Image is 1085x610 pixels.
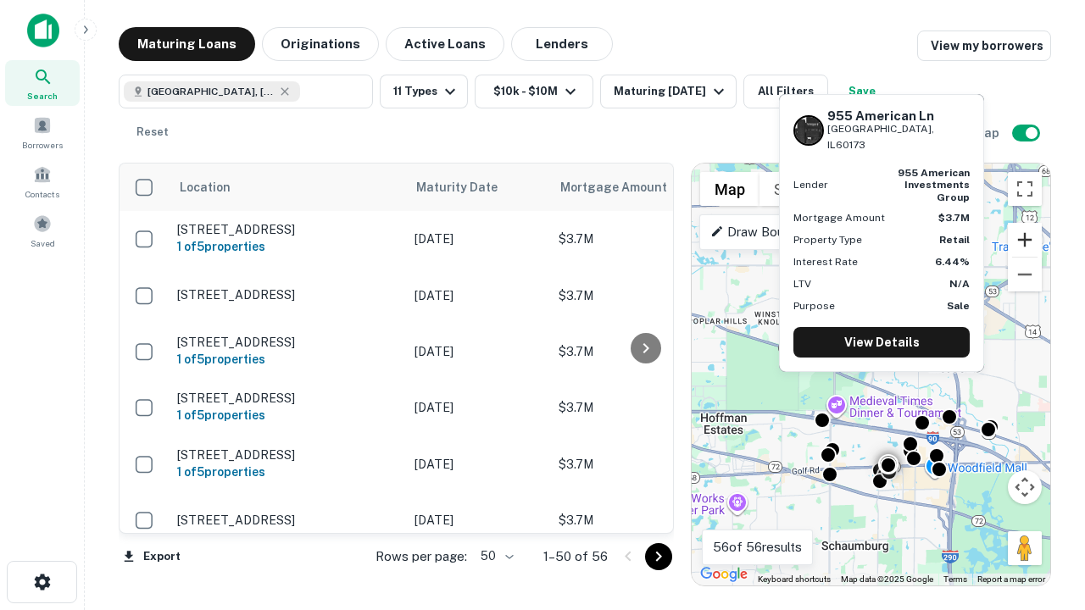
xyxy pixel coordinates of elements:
th: Location [169,164,406,211]
h6: 955 American Ln [827,108,970,124]
p: [STREET_ADDRESS] [177,447,398,463]
button: 11 Types [380,75,468,108]
p: $3.7M [559,286,728,305]
span: Map data ©2025 Google [841,574,933,584]
button: Originations [262,27,379,61]
button: Active Loans [386,27,504,61]
a: Contacts [5,158,80,204]
div: 50 [474,544,516,568]
div: Maturing [DATE] [614,81,729,102]
p: $3.7M [559,342,728,361]
a: View my borrowers [917,30,1051,61]
p: [DATE] [415,286,542,305]
a: Search [5,60,80,106]
p: [DATE] [415,342,542,361]
button: Reset [125,115,180,149]
p: [STREET_ADDRESS] [177,287,398,302]
th: Mortgage Amount [550,164,737,211]
p: [GEOGRAPHIC_DATA], IL60173 [827,121,970,153]
p: $3.7M [559,398,728,417]
p: [DATE] [415,455,542,474]
a: Report a map error [977,574,1045,584]
p: Interest Rate [793,254,858,269]
button: Show street map [700,172,759,206]
p: [STREET_ADDRESS] [177,335,398,350]
button: All Filters [743,75,828,108]
span: [GEOGRAPHIC_DATA], [GEOGRAPHIC_DATA] [147,84,275,99]
button: Map camera controls [1008,470,1042,504]
h6: 1 of 5 properties [177,237,398,256]
strong: $3.7M [938,212,970,224]
span: Mortgage Amount [560,177,689,197]
h6: 1 of 5 properties [177,406,398,424]
strong: Retail [939,234,970,246]
strong: 955 american investments group [898,167,970,203]
button: Go to next page [645,543,672,570]
button: Toggle fullscreen view [1008,172,1042,206]
span: Saved [31,236,55,250]
iframe: Chat Widget [1000,474,1085,556]
th: Maturity Date [406,164,550,211]
p: $3.7M [559,455,728,474]
strong: Sale [947,300,970,312]
a: Borrowers [5,109,80,155]
p: Lender [793,177,828,192]
p: [STREET_ADDRESS] [177,222,398,237]
button: Maturing Loans [119,27,255,61]
p: [DATE] [415,398,542,417]
span: Location [179,177,231,197]
span: Borrowers [22,138,63,152]
button: $10k - $10M [475,75,593,108]
button: Lenders [511,27,613,61]
p: $3.7M [559,511,728,530]
button: Export [119,544,185,569]
img: capitalize-icon.png [27,14,59,47]
button: Maturing [DATE] [600,75,737,108]
p: Rows per page: [376,546,467,567]
strong: 6.44% [935,256,970,268]
p: [DATE] [415,230,542,248]
a: View Details [793,327,970,358]
p: [DATE] [415,511,542,530]
p: $3.7M [559,230,728,248]
p: 56 of 56 results [713,537,802,557]
button: Save your search to get updates of matches that match your search criteria. [835,75,889,108]
strong: N/A [949,278,970,290]
button: Zoom in [1008,223,1042,257]
span: Contacts [25,187,59,201]
a: Saved [5,208,80,253]
span: Search [27,89,58,103]
a: Open this area in Google Maps (opens a new window) [696,563,752,585]
a: Terms (opens in new tab) [943,574,967,584]
p: Draw Boundary [710,222,816,242]
div: 0 0 [692,164,1050,585]
p: Mortgage Amount [793,210,885,225]
p: 1–50 of 56 [543,546,608,567]
p: Property Type [793,232,862,247]
img: Google [696,563,752,585]
span: Maturity Date [416,177,520,197]
p: [STREET_ADDRESS] [177,513,398,528]
p: LTV [793,276,811,291]
p: Purpose [793,298,835,313]
button: Keyboard shortcuts [758,574,831,585]
p: [STREET_ADDRESS] [177,391,398,406]
h6: 1 of 5 properties [177,463,398,481]
h6: 1 of 5 properties [177,350,398,369]
button: Show satellite imagery [759,172,843,206]
button: Zoom out [1008,258,1042,291]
